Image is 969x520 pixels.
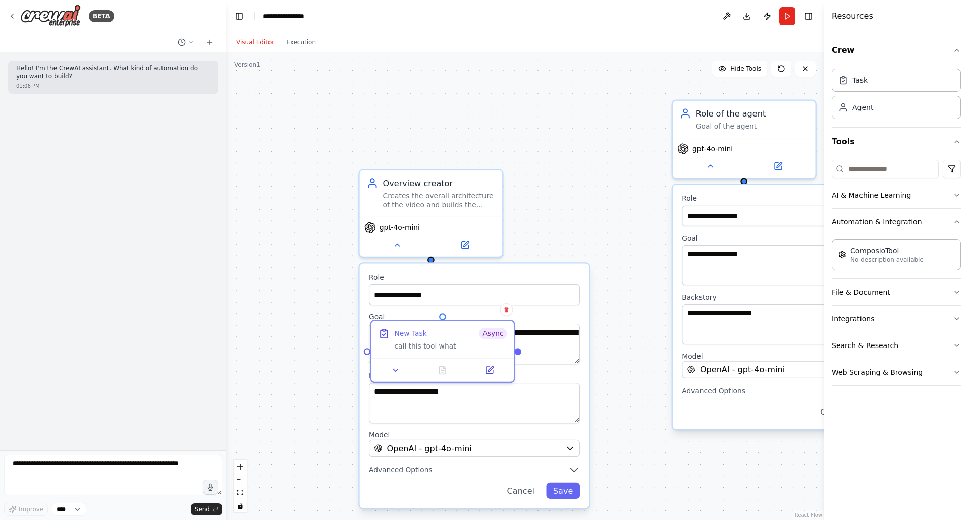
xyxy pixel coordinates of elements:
[682,234,893,243] label: Goal
[263,11,313,21] nav: breadcrumb
[832,128,961,156] button: Tools
[700,364,785,375] span: OpenAI - gpt-4o-mini
[4,503,48,516] button: Improve
[358,169,503,258] div: Overview creatorCreates the overall architecture of the video and builds the story ling along wit...
[832,359,961,385] button: Web Scraping & Browsing
[19,505,43,513] span: Improve
[230,36,280,48] button: Visual Editor
[383,177,496,189] div: Overview creator
[682,352,893,361] label: Model
[89,10,114,22] div: BETA
[16,65,210,80] p: Hello! I'm the CrewAI assistant. What kind of automation do you want to build?
[682,386,745,395] span: Advanced Options
[500,483,542,499] button: Cancel
[692,144,733,153] span: gpt-4o-mini
[369,464,580,476] button: Advanced Options
[832,10,873,22] h4: Resources
[174,36,198,48] button: Switch to previous chat
[730,65,761,73] span: Hide Tools
[813,403,854,420] button: Cancel
[712,61,767,77] button: Hide Tools
[369,312,580,321] label: Goal
[234,460,247,473] button: zoom in
[850,246,924,256] div: ComposioTool
[682,361,893,378] button: OpenAI - gpt-4o-mini
[838,251,846,259] img: ComposioTool
[380,223,420,232] span: gpt-4o-mini
[850,256,924,264] p: No description available
[546,483,580,499] button: Save
[369,440,580,457] button: OpenAI - gpt-4o-mini
[369,273,580,282] label: Role
[195,505,210,513] span: Send
[234,486,247,499] button: fit view
[696,108,809,120] div: Role of the agent
[500,303,513,316] button: Delete node
[418,363,467,377] button: No output available
[832,332,961,359] button: Search & Research
[232,9,246,23] button: Hide left sidebar
[20,5,81,27] img: Logo
[234,499,247,512] button: toggle interactivity
[832,279,961,305] button: File & Document
[832,36,961,65] button: Crew
[369,465,433,474] span: Advanced Options
[745,159,811,174] button: Open in side panel
[370,320,515,383] div: New TaskAsynccall this tool what
[682,385,893,397] button: Advanced Options
[696,122,809,131] div: Goal of the agent
[832,306,961,332] button: Integrations
[801,9,816,23] button: Hide right sidebar
[479,328,507,339] span: Async
[469,363,509,377] button: Open in side panel
[852,102,873,112] div: Agent
[280,36,322,48] button: Execution
[203,480,218,495] button: Click to speak your automation idea
[795,512,822,518] a: React Flow attribution
[16,82,210,90] div: 01:06 PM
[369,430,580,439] label: Model
[234,61,260,69] div: Version 1
[202,36,218,48] button: Start a new chat
[383,191,496,210] div: Creates the overall architecture of the video and builds the story ling along with character, des...
[387,442,472,454] span: OpenAI - gpt-4o-mini
[191,503,222,515] button: Send
[234,460,247,512] div: React Flow controls
[234,473,247,486] button: zoom out
[432,238,498,252] button: Open in side panel
[852,75,868,85] div: Task
[369,371,580,380] label: Backstory
[395,329,427,338] div: New Task
[832,209,961,235] button: Automation & Integration
[832,65,961,127] div: Crew
[682,194,893,203] label: Role
[395,342,507,351] div: call this tool what
[832,182,961,208] button: AI & Machine Learning
[682,293,893,302] label: Backstory
[832,235,961,278] div: Automation & Integration
[832,156,961,394] div: Tools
